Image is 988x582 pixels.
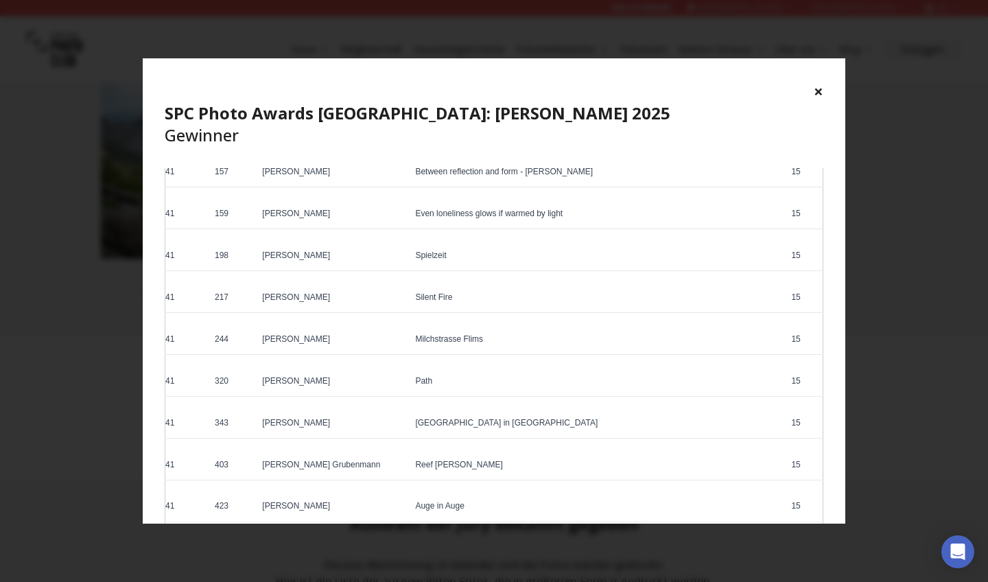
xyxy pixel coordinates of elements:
[257,286,410,313] td: [PERSON_NAME]
[257,327,410,355] td: [PERSON_NAME]
[165,286,211,313] td: 41
[411,160,787,187] td: Between reflection and form - [PERSON_NAME]
[787,202,823,229] td: 15
[165,495,211,522] td: 41
[257,244,410,271] td: [PERSON_NAME]
[165,160,211,187] td: 41
[165,411,211,439] td: 41
[787,369,823,397] td: 15
[210,495,257,522] td: 423
[165,327,211,355] td: 41
[210,411,257,439] td: 343
[787,495,823,522] td: 15
[165,202,211,229] td: 41
[787,160,823,187] td: 15
[165,102,823,146] h4: Gewinner
[165,453,211,480] td: 41
[411,244,787,271] td: Spielzeit
[787,286,823,313] td: 15
[165,102,670,124] b: SPC Photo Awards [GEOGRAPHIC_DATA]: [PERSON_NAME] 2025
[257,495,410,522] td: [PERSON_NAME]
[941,535,974,568] div: Open Intercom Messenger
[210,202,257,229] td: 159
[787,327,823,355] td: 15
[257,202,410,229] td: [PERSON_NAME]
[411,286,787,313] td: Silent Fire
[411,327,787,355] td: Milchstrasse Flims
[257,453,410,480] td: [PERSON_NAME] Grubenmann
[165,244,211,271] td: 41
[411,369,787,397] td: Path
[210,327,257,355] td: 244
[210,160,257,187] td: 157
[165,369,211,397] td: 41
[787,411,823,439] td: 15
[210,453,257,480] td: 403
[210,244,257,271] td: 198
[210,369,257,397] td: 320
[257,369,410,397] td: [PERSON_NAME]
[411,495,787,522] td: Auge in Auge
[411,411,787,439] td: [GEOGRAPHIC_DATA] in [GEOGRAPHIC_DATA]
[787,453,823,480] td: 15
[814,80,823,102] button: ×
[411,202,787,229] td: Even loneliness glows if warmed by light
[210,286,257,313] td: 217
[411,453,787,480] td: Reef [PERSON_NAME]
[257,411,410,439] td: [PERSON_NAME]
[257,160,410,187] td: [PERSON_NAME]
[787,244,823,271] td: 15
